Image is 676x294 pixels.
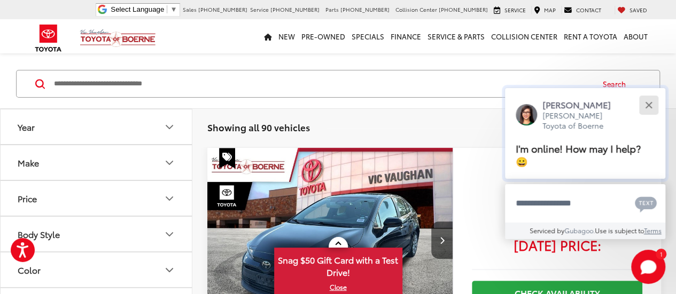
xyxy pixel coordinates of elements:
span: [PHONE_NUMBER] [198,5,247,13]
svg: Text [635,195,657,212]
span: Select Language [111,5,164,13]
div: Close[PERSON_NAME][PERSON_NAME] Toyota of BoerneI'm online! How may I help? 😀Type your messageCha... [505,88,665,239]
span: Service [250,5,269,13]
a: My Saved Vehicles [615,6,650,14]
button: YearYear [1,109,193,144]
span: Serviced by [530,226,564,235]
div: Price [163,192,176,205]
img: Toyota [28,21,68,55]
span: Showing all 90 vehicles [207,121,310,133]
div: Make [163,156,176,169]
span: I'm online! How may I help? 😀 [516,141,641,168]
img: Vic Vaughan Toyota of Boerne [80,29,156,47]
span: Sales [183,5,197,13]
span: Service [504,6,526,14]
span: $17,200 [472,208,642,234]
a: New [275,19,298,53]
span: Snag $50 Gift Card with a Test Drive! [275,249,401,281]
span: Parts [325,5,339,13]
button: Close [637,93,660,116]
a: About [620,19,651,53]
div: Price [18,193,37,203]
div: Make [18,157,39,168]
p: [PERSON_NAME] [542,99,621,110]
a: Map [531,6,558,14]
span: 1 [659,251,662,256]
span: [PHONE_NUMBER] [439,5,488,13]
div: Color [163,264,176,276]
a: Rent a Toyota [561,19,620,53]
a: Specials [348,19,387,53]
p: [PERSON_NAME] Toyota of Boerne [542,110,621,131]
a: Select Language​ [111,5,177,13]
a: Gubagoo. [564,226,595,235]
a: Terms [644,226,662,235]
div: Year [18,122,35,132]
button: Search [593,70,641,97]
div: Color [18,265,41,275]
input: Search by Make, Model, or Keyword [53,71,593,97]
span: Use is subject to [595,226,644,235]
a: Service [491,6,529,14]
button: ColorColor [1,252,193,287]
button: Chat with SMS [632,191,660,215]
button: Next image [431,221,453,259]
a: Pre-Owned [298,19,348,53]
span: ▼ [170,5,177,13]
a: Home [261,19,275,53]
svg: Start Chat [631,250,665,284]
span: [DATE] Price: [472,240,642,250]
a: Service & Parts: Opens in a new tab [424,19,488,53]
textarea: Type your message [505,184,665,223]
a: Contact [561,6,604,14]
a: Collision Center [488,19,561,53]
button: Toggle Chat Window [631,250,665,284]
span: [PHONE_NUMBER] [340,5,390,13]
button: Body StyleBody Style [1,217,193,251]
span: Map [544,6,556,14]
button: MakeMake [1,145,193,180]
a: Finance [387,19,424,53]
div: Body Style [163,228,176,241]
button: PricePrice [1,181,193,216]
div: Year [163,121,176,133]
span: [PHONE_NUMBER] [270,5,320,13]
span: Contact [576,6,601,14]
span: Saved [630,6,647,14]
span: Special [219,148,235,168]
span: Collision Center [395,5,437,13]
div: Body Style [18,229,60,239]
